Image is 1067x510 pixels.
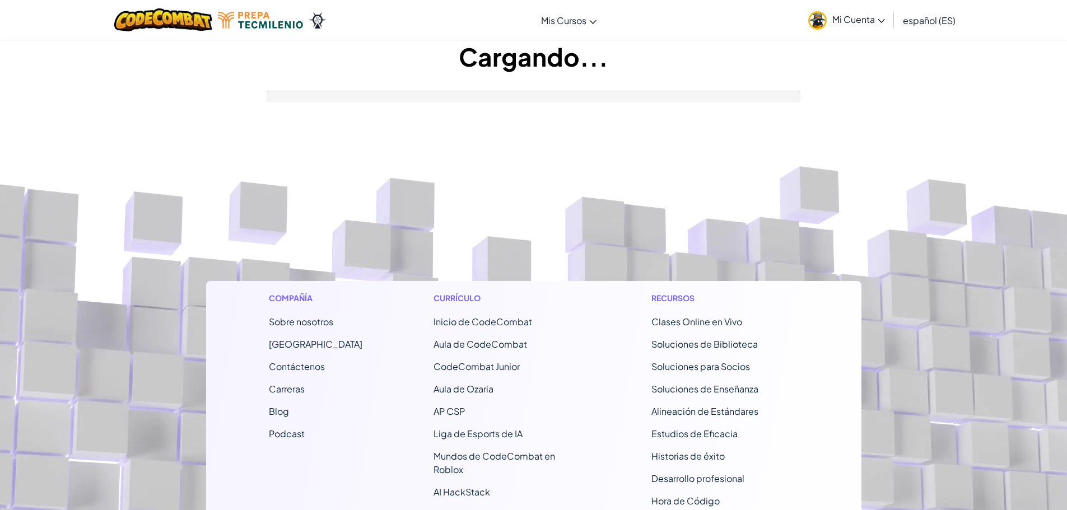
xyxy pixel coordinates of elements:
[651,292,799,304] h1: Recursos
[808,11,827,30] img: avatar
[651,316,742,327] a: Clases Online en Vivo
[434,361,520,372] a: CodeCombat Junior
[269,361,325,372] span: Contáctenos
[651,383,758,395] a: Soluciones de Enseñanza
[897,5,961,35] a: español (ES)
[903,15,956,26] span: español (ES)
[434,428,523,439] a: Liga de Esports de IA
[651,361,750,372] a: Soluciones para Socios
[269,428,305,439] a: Podcast
[651,495,720,507] a: Hora de Código
[434,292,581,304] h1: Currículo
[434,486,490,498] a: AI HackStack
[269,316,333,327] a: Sobre nosotros
[434,316,532,327] span: Inicio de CodeCombat
[218,12,303,29] img: Tecmilenio logo
[269,405,289,417] a: Blog
[541,15,586,26] span: Mis Cursos
[651,450,725,462] a: Historias de éxito
[434,338,527,350] a: Aula de CodeCombat
[434,450,555,475] a: Mundos de CodeCombat en Roblox
[651,472,744,484] a: Desarrollo profesional
[269,338,362,350] a: [GEOGRAPHIC_DATA]
[269,383,305,395] a: Carreras
[803,2,891,38] a: Mi Cuenta
[434,383,493,395] a: Aula de Ozaria
[309,12,327,29] img: Ozaria
[114,8,212,31] img: CodeCombat logo
[651,338,758,350] a: Soluciones de Biblioteca
[269,292,362,304] h1: Compañía
[535,5,602,35] a: Mis Cursos
[651,428,738,439] a: Estudios de Eficacia
[832,13,885,25] span: Mi Cuenta
[651,405,758,417] a: Alineación de Estándares
[434,405,465,417] a: AP CSP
